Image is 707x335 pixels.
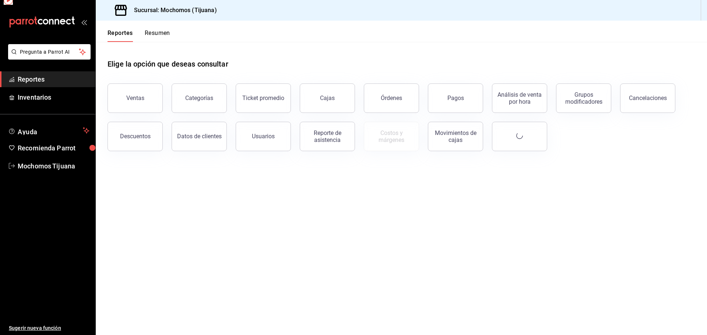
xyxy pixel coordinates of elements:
button: Órdenes [364,83,419,113]
h3: Sucursal: Mochomos (Tijuana) [128,6,217,15]
div: Reporte de asistencia [305,129,350,143]
button: Resumen [145,29,170,42]
button: Reportes [108,29,133,42]
button: Grupos modificadores [556,83,611,113]
button: Usuarios [236,122,291,151]
div: Categorías [185,95,213,101]
span: Recomienda Parrot [18,143,89,153]
div: Órdenes [381,95,402,101]
div: Ventas [126,95,144,101]
span: Inventarios [18,92,89,102]
a: Pregunta a Parrot AI [5,53,91,61]
span: Reportes [18,74,89,84]
button: Descuentos [108,122,163,151]
div: Pagos [447,95,464,101]
div: Grupos modificadores [561,91,606,105]
button: Movimientos de cajas [428,122,483,151]
div: Descuentos [120,133,151,140]
button: Ticket promedio [236,83,291,113]
button: Contrata inventarios para ver este reporte [364,122,419,151]
button: Categorías [172,83,227,113]
div: Análisis de venta por hora [497,91,542,105]
div: Datos de clientes [177,133,222,140]
div: Ticket promedio [242,95,284,101]
button: open_drawer_menu [81,19,87,25]
button: Datos de clientes [172,122,227,151]
h1: Elige la opción que deseas consultar [108,58,228,70]
span: Mochomos Tijuana [18,161,89,171]
div: Movimientos de cajas [433,129,478,143]
div: Costos y márgenes [369,129,414,143]
button: Ventas [108,83,163,113]
button: Análisis de venta por hora [492,83,547,113]
div: Cajas [320,95,335,101]
span: Ayuda [18,126,80,135]
button: Pagos [428,83,483,113]
div: Usuarios [252,133,275,140]
div: Cancelaciones [629,95,667,101]
button: Pregunta a Parrot AI [8,44,91,60]
button: Cancelaciones [620,83,675,113]
div: navigation tabs [108,29,170,42]
span: Sugerir nueva función [9,324,89,332]
button: Reporte de asistencia [300,122,355,151]
span: Pregunta a Parrot AI [20,48,79,56]
button: Cajas [300,83,355,113]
